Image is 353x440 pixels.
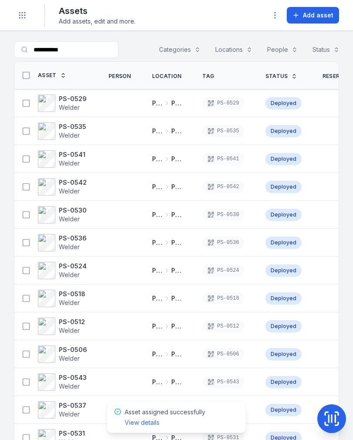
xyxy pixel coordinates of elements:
strong: PS-0506 [59,345,87,354]
span: Picton Shed 2 Fabrication Shop [171,238,182,247]
a: Picton Workshops & BaysPicton Shed 2 Fabrication Shop [152,210,181,219]
div: Deployed [265,209,302,221]
div: PS-0506 [202,348,244,360]
span: Picton Shed 2 Fabrication Shop [171,210,182,219]
strong: PS-0537 [59,401,86,410]
span: Picton Workshops & Bays [152,266,163,275]
span: Welder [59,159,80,167]
div: PS-0518 [202,292,244,305]
span: Picton Shed 2 Fabrication Shop [171,294,182,303]
a: Picton Workshops & BaysPicton Shed 2 Fabrication Shop [152,155,181,163]
div: PS-0530 [202,209,244,221]
div: Deployed [265,320,302,332]
span: Picton Workshops & Bays [152,99,163,108]
div: PS-0524 [202,264,244,277]
div: Deployed [265,181,302,193]
strong: PS-0530 [59,206,87,215]
span: Add asset [303,11,333,20]
span: Picton Workshops & Bays [152,183,163,191]
span: Welder [59,299,80,306]
a: PS-0536Welder [38,234,87,251]
span: Picton Workshops & Bays [152,350,163,359]
strong: PS-0541 [59,150,85,159]
a: PS-0537Welder [38,401,86,419]
span: Picton Workshops & Bays [152,322,163,331]
span: Welder [59,243,80,250]
span: Picton Shed 2 Fabrication Shop [171,183,182,191]
span: Welder [59,271,80,278]
a: PS-0535Welder [38,122,86,140]
div: PS-0543 [202,376,244,388]
span: Tag [202,73,214,80]
div: PS-0512 [202,320,244,332]
button: Categories [153,41,206,58]
button: Status [307,41,345,58]
a: PS-0543Welder [38,373,87,391]
span: Picton Shed 2 Fabrication Shop [171,127,182,135]
strong: PS-0518 [59,290,85,298]
a: Picton Workshops & BaysPicton Shed 2 Fabrication Shop [152,294,181,303]
span: Welder [59,327,80,334]
a: PS-0541Welder [38,150,85,168]
div: Deployed [265,237,302,249]
span: Picton Workshops & Bays [152,238,163,247]
strong: PS-0543 [59,373,87,382]
span: Person [109,73,131,80]
a: Picton Workshops & BaysPicton Shed 2 Fabrication Shop [152,266,181,275]
strong: PS-0524 [59,262,87,271]
a: Asset [38,72,66,79]
a: PS-0518Welder [38,290,85,307]
div: Deployed [265,97,302,109]
div: Deployed [265,125,302,137]
strong: PS-0535 [59,122,86,131]
h2: Assets [59,5,136,17]
span: Welder [59,355,80,362]
a: Status [265,73,298,80]
a: Picton Workshops & BaysPicton Shed 2 Fabrication Shop [152,183,181,191]
div: Deployed [265,264,302,277]
span: Picton Workshops & Bays [152,127,163,135]
div: PS-0536 [202,237,244,249]
div: PS-0535 [202,125,244,137]
span: Picton Shed 2 Fabrication Shop [171,266,182,275]
span: Welder [59,132,80,139]
div: Deployed [265,348,302,360]
span: Location [152,73,181,80]
div: PS-0542 [202,181,244,193]
a: Picton Workshops & BaysPicton Shed 2 Fabrication Shop [152,99,181,108]
span: Status [265,73,288,80]
span: Picton Workshops & Bays [152,378,163,386]
span: Asset assigned successfully [125,408,205,426]
button: People [261,41,303,58]
span: Picton Shed 2 Fabrication Shop [171,378,182,386]
span: Picton Shed 2 Fabrication Shop [171,350,182,359]
a: PS-0512Welder [38,318,85,335]
span: Picton Shed 2 Fabrication Shop [171,155,182,163]
span: Welder [59,104,80,111]
div: PS-0529 [202,97,244,109]
span: Picton Workshops & Bays [152,294,163,303]
span: Asset [38,72,57,79]
span: Welder [59,382,80,390]
span: Welder [59,215,80,223]
div: Deployed [265,292,302,305]
a: View details [125,418,160,427]
a: PS-0530Welder [38,206,87,223]
a: PS-0542Welder [38,178,87,196]
span: Add assets, edit and more. [59,17,136,26]
a: Picton Workshops & BaysPicton Shed 2 Fabrication Shop [152,322,181,331]
a: PS-0524Welder [38,262,87,279]
span: Welder [59,187,80,195]
strong: PS-0512 [59,318,85,326]
button: Add asset [287,7,339,24]
span: Picton Workshops & Bays [152,155,163,163]
span: Picton Workshops & Bays [152,210,163,219]
span: Welder [59,410,80,418]
strong: PS-0529 [59,95,87,103]
button: Toggle navigation [14,7,31,24]
a: Picton Workshops & BaysPicton Shed 2 Fabrication Shop [152,127,181,135]
span: Picton Shed 2 Fabrication Shop [171,322,182,331]
a: Picton Workshops & BaysPicton Shed 2 Fabrication Shop [152,350,181,359]
div: Deployed [265,153,302,165]
button: Locations [210,41,258,58]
